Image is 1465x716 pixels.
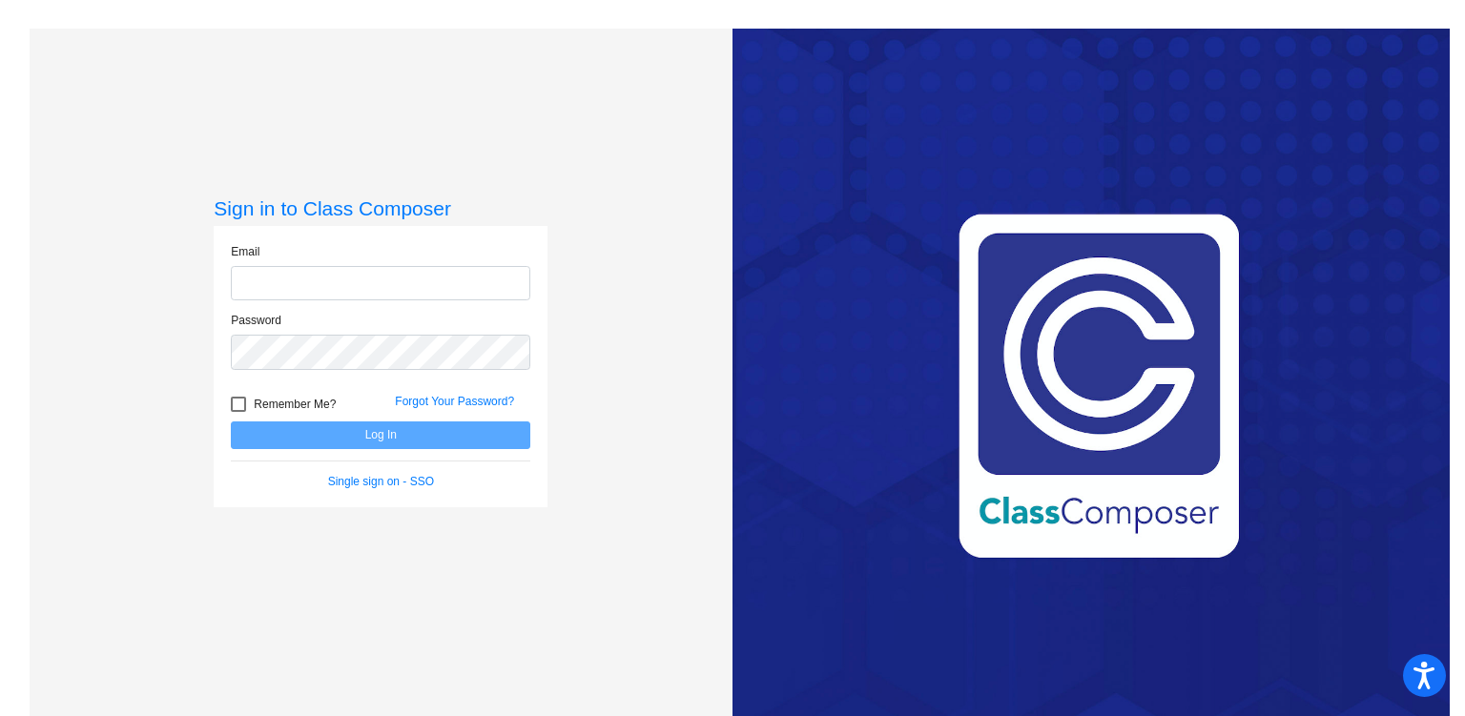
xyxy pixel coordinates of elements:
[231,421,530,449] button: Log In
[214,196,547,220] h3: Sign in to Class Composer
[231,312,281,329] label: Password
[328,475,434,488] a: Single sign on - SSO
[395,395,514,408] a: Forgot Your Password?
[231,243,259,260] label: Email
[254,393,336,416] span: Remember Me?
